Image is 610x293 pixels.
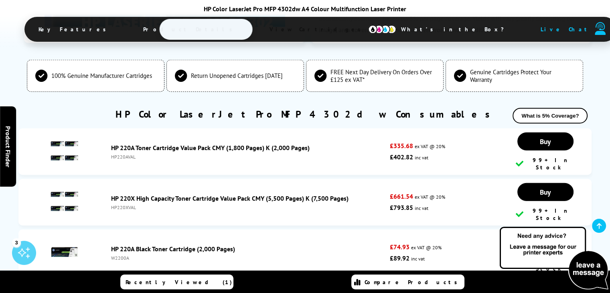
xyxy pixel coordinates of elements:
a: Recently Viewed (1) [120,275,233,289]
strong: £402.82 [390,153,413,161]
span: Product Finder [4,126,12,167]
div: HP Color LaserJet Pro MFP 4302dw A4 Colour Multifunction Laser Printer [24,5,586,13]
div: HP220XVAL [111,204,386,210]
span: ex VAT @ 20% [411,244,442,250]
div: 99+ In Stock [516,207,575,222]
div: 3 [12,238,21,247]
img: HP 220X High Capacity Toner Cartridge Value Pack CMY (5,500 Pages) K (7,500 Pages) [51,187,79,216]
img: HP 220A Toner Cartridge Value Pack CMY (1,800 Pages) K (2,000 Pages) [51,137,79,165]
span: Return Unopened Cartridges [DATE] [191,72,283,79]
a: HP 220A Black Toner Cartridge (2,000 Pages) [111,245,235,253]
span: FREE Next Day Delivery On Orders Over £125 ex VAT* [330,68,435,83]
span: Recently Viewed (1) [126,279,232,286]
strong: £793.85 [390,203,413,212]
strong: £661.54 [390,192,413,200]
span: Live Chat [541,26,590,33]
span: ex VAT @ 20% [415,194,445,200]
div: W2200A [111,255,386,261]
img: cmyk-icon.svg [368,25,396,34]
div: 99+ In Stock [516,157,575,171]
span: Product Details [131,20,249,39]
span: View Cartridges [257,19,380,40]
button: What is 5% Coverage? [513,108,588,124]
a: HP 220A Toner Cartridge Value Pack CMY (1,800 Pages) K (2,000 Pages) [111,144,310,152]
span: 100% Genuine Manufacturer Cartridges [51,72,152,79]
span: What’s in the Box? [389,20,524,39]
span: Compare Products [365,279,462,286]
div: HP220AVAL [111,154,386,160]
span: inc vat [415,205,428,211]
span: Buy [540,137,551,146]
span: Buy [540,187,551,197]
strong: £74.93 [390,243,409,251]
a: HP Color LaserJet Pro MFP 4302dw Consumables [116,108,495,120]
img: Open Live Chat window [498,226,610,291]
a: HP 220X High Capacity Toner Cartridge Value Pack CMY (5,500 Pages) K (7,500 Pages) [111,194,349,202]
img: HP 220A Black Toner Cartridge (2,000 Pages) [51,238,79,266]
strong: £89.92 [390,254,409,262]
span: inc vat [411,256,425,262]
span: Key Features [26,20,122,39]
span: ex VAT @ 20% [415,143,445,149]
a: Compare Products [351,275,464,289]
span: inc vat [415,155,428,161]
strong: £335.68 [390,142,413,150]
img: user-headset-duotone.svg [595,22,606,35]
span: Genuine Cartridges Protect Your Warranty [470,68,575,83]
